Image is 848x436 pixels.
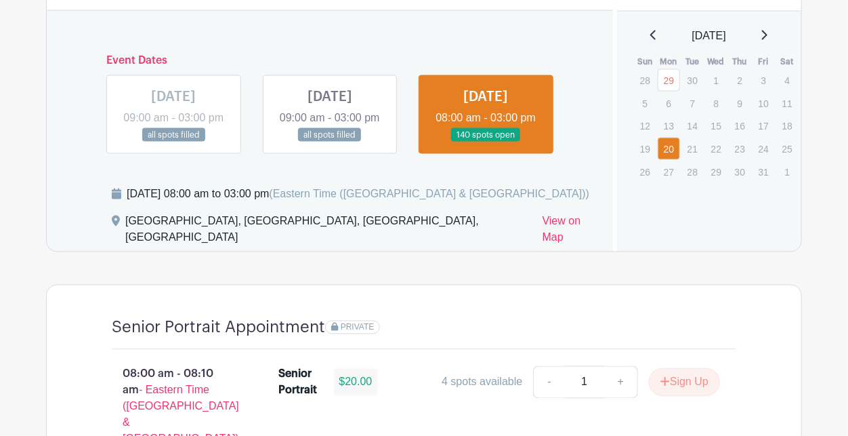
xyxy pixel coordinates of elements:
[705,70,727,91] p: 1
[704,55,728,68] th: Wed
[127,186,589,203] div: [DATE] 08:00 am to 03:00 pm
[752,115,775,136] p: 17
[752,70,775,91] p: 3
[634,70,656,91] p: 28
[692,28,726,44] span: [DATE]
[634,93,656,114] p: 5
[658,138,680,160] a: 20
[649,368,720,397] button: Sign Up
[657,55,681,68] th: Mon
[634,115,656,136] p: 12
[442,374,522,391] div: 4 spots available
[279,366,318,399] div: Senior Portrait
[604,366,638,399] a: +
[729,115,751,136] p: 16
[729,70,751,91] p: 2
[658,115,680,136] p: 13
[705,93,727,114] p: 8
[269,189,589,200] span: (Eastern Time ([GEOGRAPHIC_DATA] & [GEOGRAPHIC_DATA]))
[658,161,680,182] p: 27
[658,93,680,114] p: 6
[341,323,375,332] span: PRIVATE
[776,93,799,114] p: 11
[543,214,597,252] a: View on Map
[776,70,799,91] p: 4
[776,161,799,182] p: 1
[681,115,704,136] p: 14
[334,369,378,396] div: $20.00
[776,138,799,159] p: 25
[681,93,704,114] p: 7
[705,138,727,159] p: 22
[681,55,704,68] th: Tue
[633,55,657,68] th: Sun
[705,115,727,136] p: 15
[776,55,799,68] th: Sat
[681,161,704,182] p: 28
[729,161,751,182] p: 30
[729,138,751,159] p: 23
[752,161,775,182] p: 31
[681,138,704,159] p: 21
[112,318,325,338] h4: Senior Portrait Appointment
[752,138,775,159] p: 24
[634,138,656,159] p: 19
[752,55,776,68] th: Fri
[728,55,752,68] th: Thu
[752,93,775,114] p: 10
[681,70,704,91] p: 30
[729,93,751,114] p: 9
[125,214,532,252] div: [GEOGRAPHIC_DATA], [GEOGRAPHIC_DATA], [GEOGRAPHIC_DATA], [GEOGRAPHIC_DATA]
[705,161,727,182] p: 29
[658,69,680,92] a: 29
[776,115,799,136] p: 18
[634,161,656,182] p: 26
[96,54,564,67] h6: Event Dates
[533,366,564,399] a: -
